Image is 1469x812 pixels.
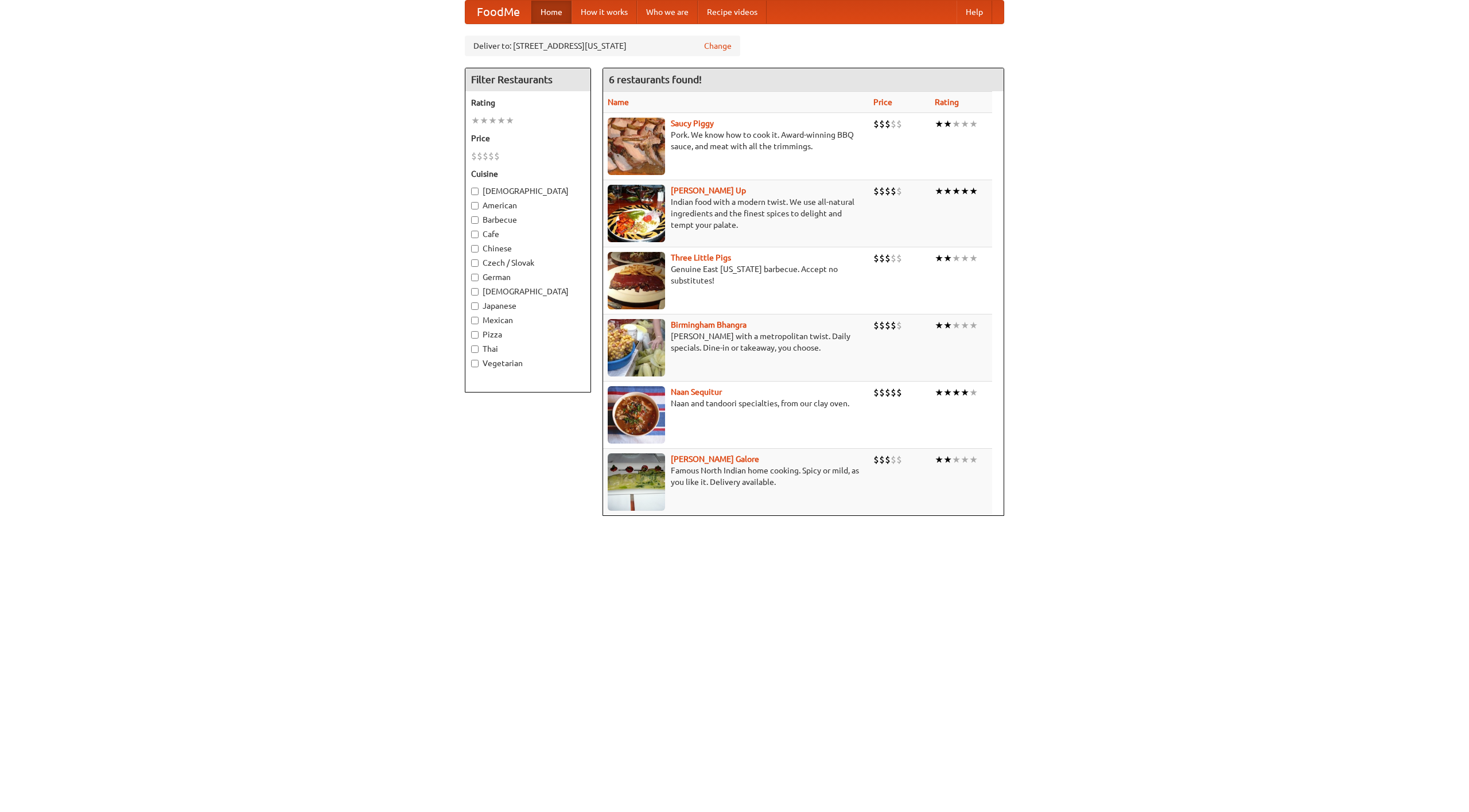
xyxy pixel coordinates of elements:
[969,453,978,466] li: ★
[891,453,896,466] li: $
[879,386,885,399] li: $
[471,200,585,211] label: American
[471,133,585,144] h5: Price
[935,118,943,130] li: ★
[891,118,896,130] li: $
[943,252,952,265] li: ★
[891,185,896,197] li: $
[885,118,891,130] li: $
[608,185,665,242] img: curryup.jpg
[471,245,479,252] input: Chinese
[506,114,514,127] li: ★
[608,319,665,376] img: bhangra.jpg
[891,252,896,265] li: $
[471,257,585,269] label: Czech / Slovak
[471,202,479,209] input: American
[969,185,978,197] li: ★
[698,1,767,24] a: Recipe videos
[671,320,747,329] a: Birmingham Bhangra
[608,252,665,309] img: littlepigs.jpg
[896,453,902,466] li: $
[471,286,585,297] label: [DEMOGRAPHIC_DATA]
[961,185,969,197] li: ★
[671,253,731,262] a: Three Little Pigs
[943,453,952,466] li: ★
[494,150,500,162] li: $
[608,263,864,286] p: Genuine East [US_STATE] barbecue. Accept no substitutes!
[477,150,483,162] li: $
[896,252,902,265] li: $
[471,150,477,162] li: $
[471,231,479,238] input: Cafe
[943,319,952,332] li: ★
[471,216,479,224] input: Barbecue
[608,386,665,444] img: naansequitur.jpg
[488,150,494,162] li: $
[465,68,590,91] h4: Filter Restaurants
[609,74,702,85] ng-pluralize: 6 restaurants found!
[873,252,879,265] li: $
[935,453,943,466] li: ★
[608,465,864,488] p: Famous North Indian home cooking. Spicy or mild, as you like it. Delivery available.
[531,1,572,24] a: Home
[637,1,698,24] a: Who we are
[471,343,585,355] label: Thai
[943,118,952,130] li: ★
[969,319,978,332] li: ★
[873,118,879,130] li: $
[671,119,714,128] a: Saucy Piggy
[879,319,885,332] li: $
[671,186,746,195] a: [PERSON_NAME] Up
[885,185,891,197] li: $
[961,453,969,466] li: ★
[969,252,978,265] li: ★
[488,114,497,127] li: ★
[952,453,961,466] li: ★
[935,319,943,332] li: ★
[935,386,943,399] li: ★
[879,118,885,130] li: $
[885,319,891,332] li: $
[483,150,488,162] li: $
[952,319,961,332] li: ★
[480,114,488,127] li: ★
[896,386,902,399] li: $
[471,329,585,340] label: Pizza
[608,331,864,353] p: [PERSON_NAME] with a metropolitan twist. Daily specials. Dine-in or takeaway, you choose.
[896,319,902,332] li: $
[471,214,585,226] label: Barbecue
[879,453,885,466] li: $
[671,454,759,464] a: [PERSON_NAME] Galore
[952,252,961,265] li: ★
[961,319,969,332] li: ★
[608,98,629,107] a: Name
[943,386,952,399] li: ★
[961,252,969,265] li: ★
[471,300,585,312] label: Japanese
[969,118,978,130] li: ★
[896,118,902,130] li: $
[608,196,864,231] p: Indian food with a modern twist. We use all-natural ingredients and the finest spices to delight ...
[671,387,722,397] b: Naan Sequitur
[471,185,585,197] label: [DEMOGRAPHIC_DATA]
[873,98,892,107] a: Price
[952,185,961,197] li: ★
[471,188,479,195] input: [DEMOGRAPHIC_DATA]
[471,271,585,283] label: German
[471,97,585,108] h5: Rating
[891,319,896,332] li: $
[497,114,506,127] li: ★
[952,386,961,399] li: ★
[873,319,879,332] li: $
[471,358,585,369] label: Vegetarian
[471,345,479,353] input: Thai
[471,360,479,367] input: Vegetarian
[935,252,943,265] li: ★
[885,252,891,265] li: $
[471,274,479,281] input: German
